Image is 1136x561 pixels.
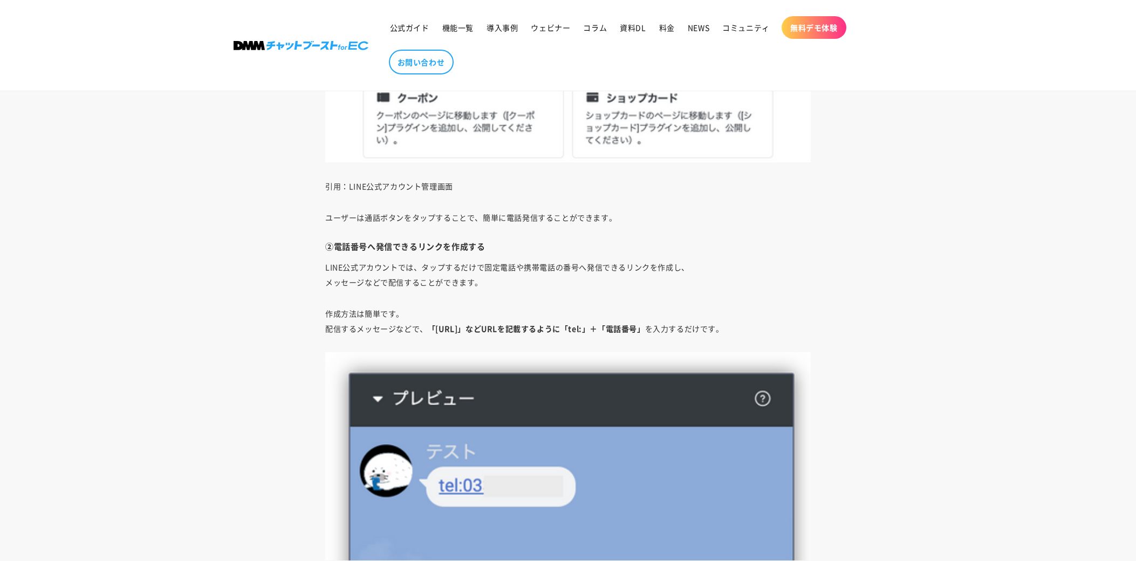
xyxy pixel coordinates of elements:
[613,16,652,39] a: 資料DL
[790,23,838,32] span: 無料デモ体験
[716,16,776,39] a: コミュニティ
[782,16,846,39] a: 無料デモ体験
[653,16,681,39] a: 料金
[487,23,518,32] span: 導入事例
[398,57,445,67] span: お問い合わせ
[234,41,368,50] img: 株式会社DMM Boost
[325,179,811,194] p: 引用：LINE公式アカウント管理画面
[384,16,436,39] a: 公式ガイド
[325,210,811,225] p: ユーザーは通話ボタンをタップすることで、簡単に電話発信することができます。
[722,23,770,32] span: コミュニティ
[325,241,811,252] h4: ②電話番号へ発信できるリンクを作成する
[659,23,675,32] span: 料金
[389,50,454,74] a: お問い合わせ
[524,16,577,39] a: ウェビナー
[531,23,570,32] span: ウェビナー
[325,306,811,336] p: 作成方法は簡単です。 配信するメッセージなどで、 を入力するだけです。
[325,259,811,290] p: LINE公式アカウントでは、タップするだけで固定電話や携帯電話の番号へ発信できるリンクを作成し、 メッセージなどで配信することができます。
[428,323,645,334] strong: 「[URL]」などURLを記載するように「tel:」＋「電話番号」
[436,16,480,39] a: 機能一覧
[583,23,607,32] span: コラム
[681,16,716,39] a: NEWS
[480,16,524,39] a: 導入事例
[390,23,429,32] span: 公式ガイド
[442,23,474,32] span: 機能一覧
[577,16,613,39] a: コラム
[688,23,709,32] span: NEWS
[620,23,646,32] span: 資料DL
